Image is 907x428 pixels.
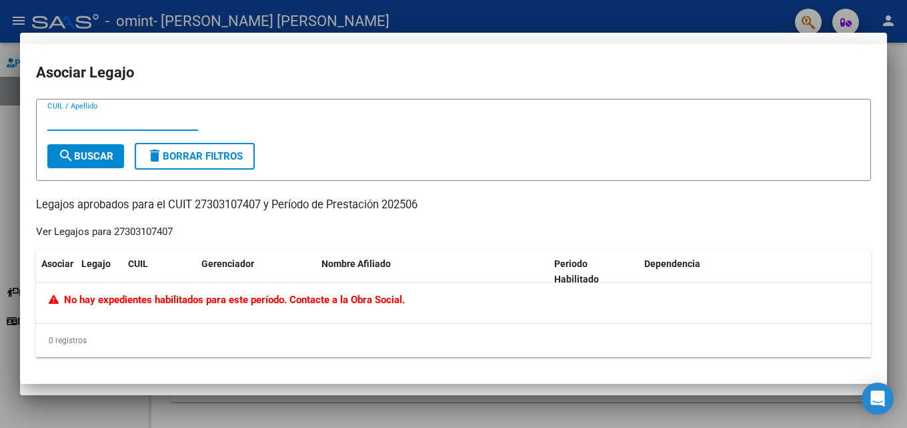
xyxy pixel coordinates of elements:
datatable-header-cell: Dependencia [639,250,872,294]
span: Periodo Habilitado [554,258,599,284]
datatable-header-cell: CUIL [123,250,196,294]
button: Buscar [47,144,124,168]
p: Legajos aprobados para el CUIT 27303107407 y Período de Prestación 202506 [36,197,871,214]
mat-icon: delete [147,148,163,164]
div: Ver Legajos para 27303107407 [36,224,173,240]
span: Legajo [81,258,111,269]
button: Borrar Filtros [135,143,255,170]
span: Dependencia [644,258,700,269]
datatable-header-cell: Gerenciador [196,250,316,294]
datatable-header-cell: Nombre Afiliado [316,250,549,294]
datatable-header-cell: Asociar [36,250,76,294]
span: Borrar Filtros [147,150,243,162]
span: No hay expedientes habilitados para este período. Contacte a la Obra Social. [49,294,405,306]
span: CUIL [128,258,148,269]
mat-icon: search [58,148,74,164]
span: Nombre Afiliado [321,258,391,269]
h2: Asociar Legajo [36,60,871,85]
div: Open Intercom Messenger [862,383,894,415]
datatable-header-cell: Legajo [76,250,123,294]
span: Buscar [58,150,113,162]
span: Asociar [41,258,73,269]
datatable-header-cell: Periodo Habilitado [549,250,639,294]
span: Gerenciador [201,258,254,269]
div: 0 registros [36,324,871,357]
